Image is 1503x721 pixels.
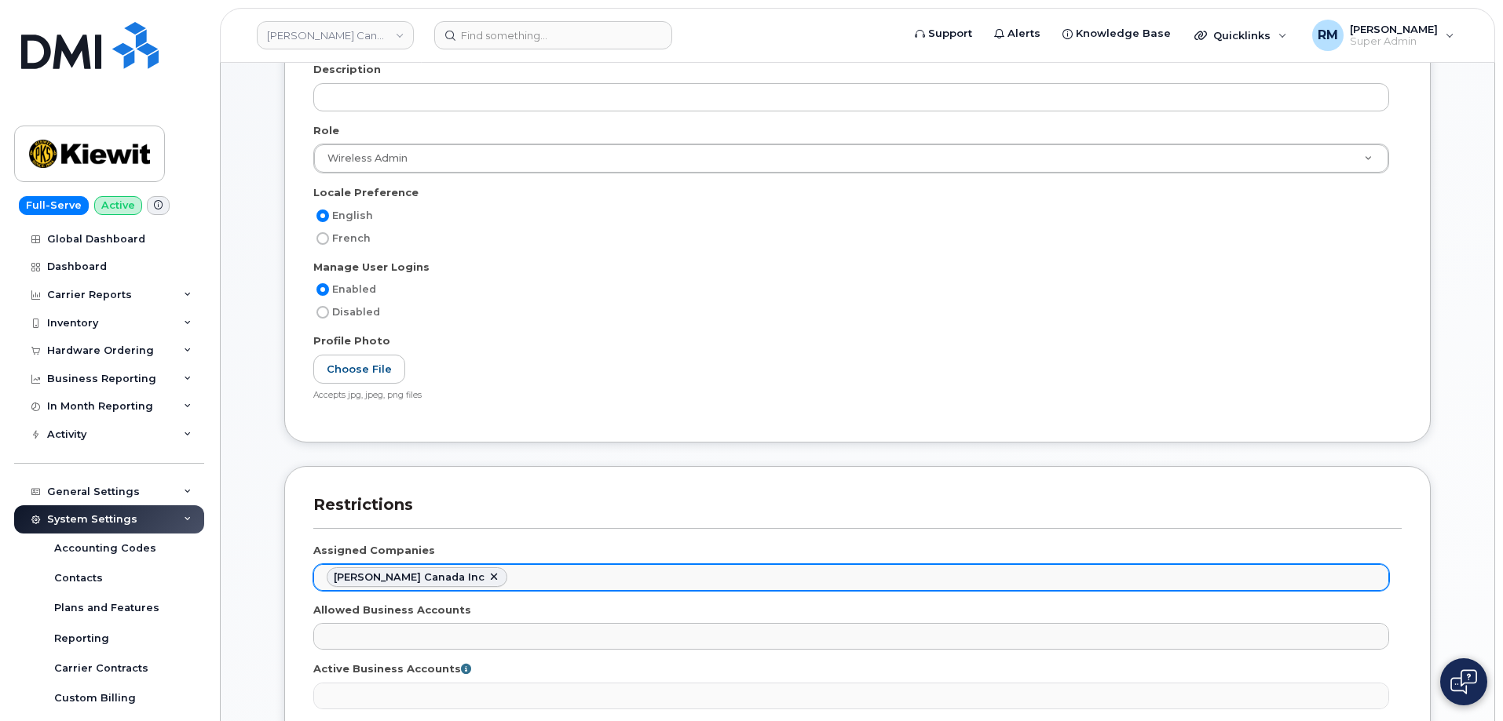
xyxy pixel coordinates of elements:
[928,26,972,42] span: Support
[313,62,381,77] label: Description
[461,664,471,674] i: Accounts adjusted to view over the interface. If none selected then all information of allowed ac...
[316,283,329,296] input: Enabled
[313,333,390,348] label: Profile Photo
[313,280,376,299] label: Enabled
[1301,20,1465,51] div: Rachel Miller
[314,144,1388,173] a: Wireless Admin
[313,390,1389,402] div: Accepts jpg, jpeg, png files
[313,260,430,275] label: Manage User Logins
[1076,26,1171,42] span: Knowledge Base
[313,603,471,617] label: Allowed Business Accounts
[313,543,435,558] label: Assigned Companies
[318,151,408,166] span: Wireless Admin
[332,232,371,244] span: French
[983,18,1051,49] a: Alerts
[313,355,405,384] label: Choose File
[434,21,672,49] input: Find something...
[1007,26,1040,42] span: Alerts
[1051,18,1182,49] a: Knowledge Base
[1183,20,1298,51] div: Quicklinks
[313,185,419,200] label: Locale Preference
[332,209,373,221] span: English
[313,303,380,322] label: Disabled
[313,495,1402,529] h3: Restrictions
[1450,669,1477,694] img: Open chat
[1213,29,1271,42] span: Quicklinks
[316,232,329,245] input: French
[316,209,329,222] input: English
[1350,23,1438,35] span: [PERSON_NAME]
[1350,35,1438,48] span: Super Admin
[313,123,339,138] label: Role
[334,571,485,584] div: [PERSON_NAME] Canada Inc
[1318,26,1338,45] span: RM
[904,18,983,49] a: Support
[313,661,471,676] label: Active Business Accounts
[316,306,329,319] input: Disabled
[257,21,414,49] a: Kiewit Canada Inc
